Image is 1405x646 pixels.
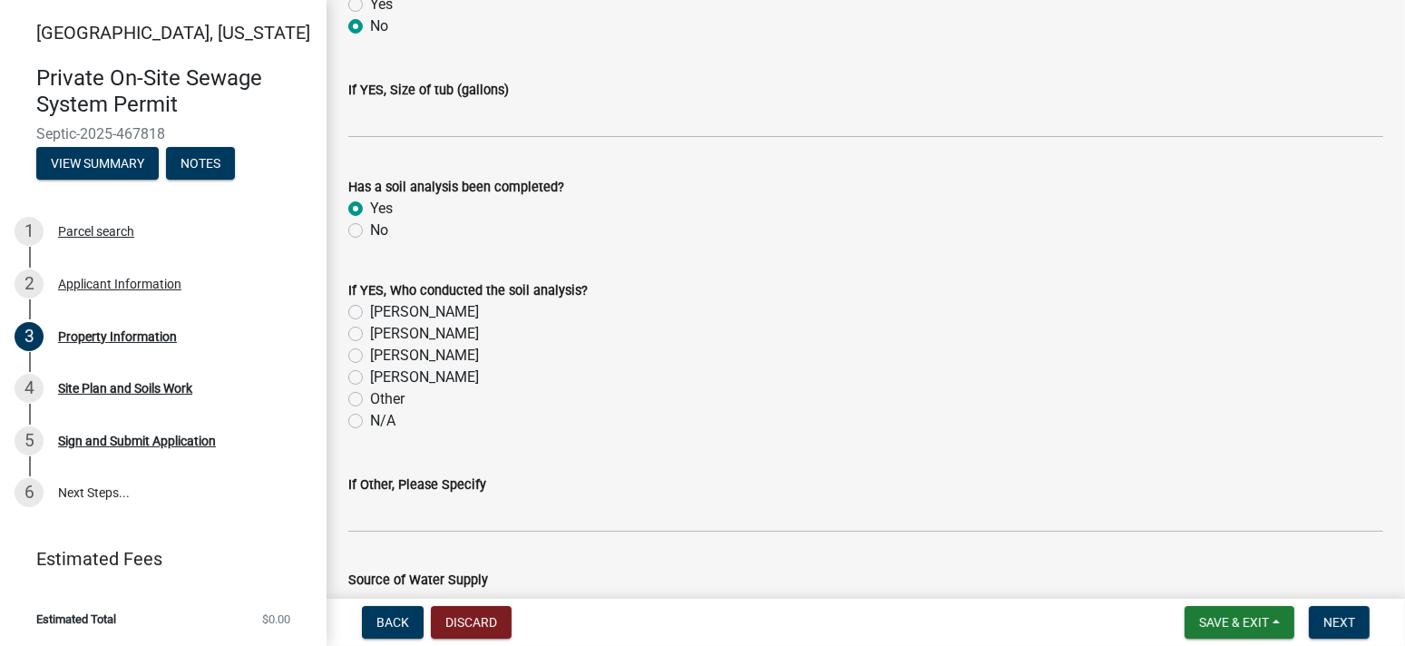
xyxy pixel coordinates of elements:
[36,22,310,44] span: [GEOGRAPHIC_DATA], [US_STATE]
[370,220,388,241] label: No
[262,613,290,625] span: $0.00
[58,435,216,447] div: Sign and Submit Application
[36,613,116,625] span: Estimated Total
[348,181,564,194] label: Has a soil analysis been completed?
[36,65,312,118] h4: Private On-Site Sewage System Permit
[370,301,479,323] label: [PERSON_NAME]
[370,323,479,345] label: [PERSON_NAME]
[166,147,235,180] button: Notes
[15,217,44,246] div: 1
[15,322,44,351] div: 3
[1185,606,1294,639] button: Save & Exit
[370,388,405,410] label: Other
[431,606,512,639] button: Discard
[36,147,159,180] button: View Summary
[348,574,488,587] label: Source of Water Supply
[376,615,409,630] span: Back
[58,225,134,238] div: Parcel search
[15,269,44,299] div: 2
[348,84,509,97] label: If YES, Size of tub (gallons)
[166,157,235,171] wm-modal-confirm: Notes
[362,606,424,639] button: Back
[36,157,159,171] wm-modal-confirm: Summary
[36,125,290,142] span: Septic-2025-467818
[348,285,588,298] label: If YES, Who conducted the soil analysis?
[15,426,44,455] div: 5
[15,541,298,577] a: Estimated Fees
[58,278,181,290] div: Applicant Information
[370,345,479,367] label: [PERSON_NAME]
[348,479,486,492] label: If Other, Please Specify
[15,374,44,403] div: 4
[15,478,44,507] div: 6
[58,330,177,343] div: Property Information
[1199,615,1269,630] span: Save & Exit
[370,591,452,612] label: Existing Well
[370,15,388,37] label: No
[1323,615,1355,630] span: Next
[370,367,479,388] label: [PERSON_NAME]
[370,198,393,220] label: Yes
[370,410,395,432] label: N/A
[58,382,192,395] div: Site Plan and Soils Work
[1309,606,1370,639] button: Next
